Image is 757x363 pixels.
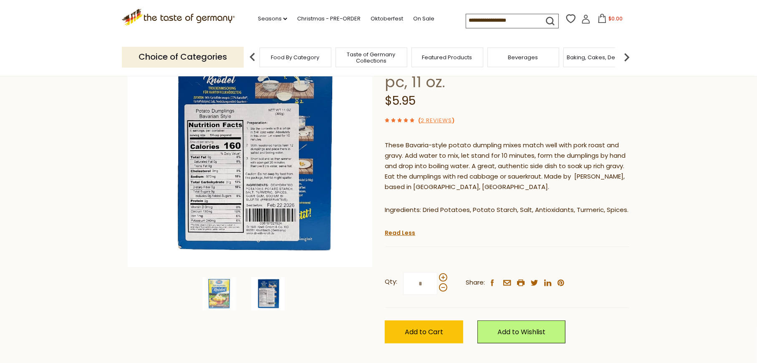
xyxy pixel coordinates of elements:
img: previous arrow [244,49,261,66]
span: Add to Cart [405,327,443,337]
a: Taste of Germany Collections [338,51,405,64]
a: Seasons [258,14,287,23]
span: ( ) [418,116,454,124]
img: Dr. Knoll Bavarian Potato Dumplings Mix in Box, 6 pc, 11 oz. [251,277,285,310]
a: Christmas - PRE-ORDER [297,14,361,23]
p: These Bavaria-style potato dumpling mixes match well with pork roast and gravy. Add water to mix,... [385,140,629,192]
img: next arrow [618,49,635,66]
span: $5.95 [385,93,416,109]
strong: Qty: [385,277,397,287]
img: Dr. Knoll Bavarian Potato Dumplings Mix in Box [202,277,236,310]
input: Qty: [403,272,437,295]
a: On Sale [413,14,434,23]
img: Dr. Knoll Bavarian Potato Dumplings Mix in Box, 6 pc, 11 oz. [128,23,372,267]
span: Share: [466,277,485,288]
button: Add to Cart [385,320,463,343]
a: Featured Products [422,54,472,60]
a: Baking, Cakes, Desserts [567,54,631,60]
a: Read Less [385,229,415,237]
a: Add to Wishlist [477,320,565,343]
a: Beverages [508,54,538,60]
p: Choice of Categories [122,47,244,67]
a: 2 Reviews [421,116,452,125]
a: Food By Category [271,54,320,60]
span: $0.00 [608,15,623,22]
p: Ingredients: Dried Potatoes, Potato Starch, Salt, Antioxidants, Turmeric, Spices. [385,205,629,215]
a: Oktoberfest [371,14,403,23]
button: $0.00 [592,14,628,26]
